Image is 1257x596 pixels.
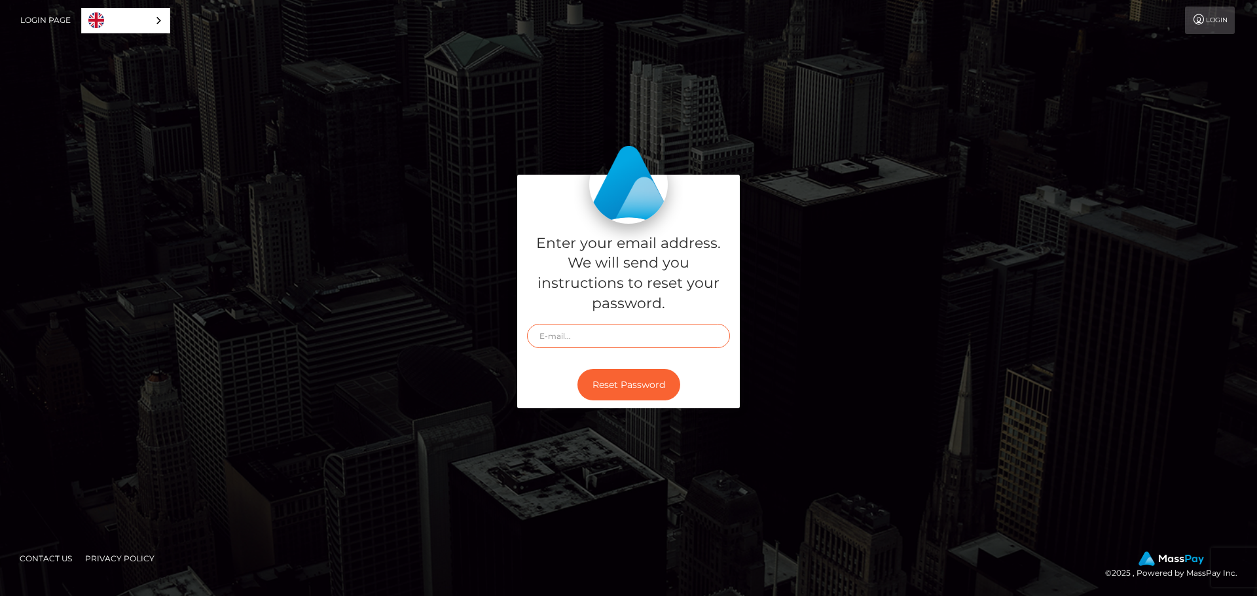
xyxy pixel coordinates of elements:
a: Privacy Policy [80,548,160,569]
a: Login Page [20,7,71,34]
a: Contact Us [14,548,77,569]
a: English [82,9,170,33]
h5: Enter your email address. We will send you instructions to reset your password. [527,234,730,314]
input: E-mail... [527,324,730,348]
div: © 2025 , Powered by MassPay Inc. [1105,552,1247,580]
aside: Language selected: English [81,8,170,33]
button: Reset Password [577,369,680,401]
a: Login [1185,7,1235,34]
div: Language [81,8,170,33]
img: MassPay Login [589,145,668,224]
img: MassPay [1139,552,1204,566]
